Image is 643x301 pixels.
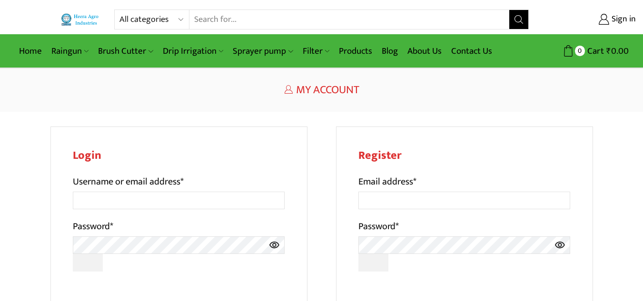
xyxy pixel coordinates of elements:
a: Home [14,40,47,62]
label: Password [73,219,113,234]
button: Search button [509,10,528,29]
span: ₹ [606,44,611,58]
a: Brush Cutter [93,40,158,62]
label: Password [358,219,399,234]
a: Drip Irrigation [158,40,228,62]
h2: Register [358,149,571,163]
a: Blog [377,40,403,62]
a: Sign in [543,11,636,28]
button: Show password [358,254,389,272]
h2: Login [73,149,285,163]
a: Products [334,40,377,62]
button: Show password [73,254,103,272]
a: Filter [298,40,334,62]
input: Search for... [189,10,509,29]
a: Raingun [47,40,93,62]
label: Username or email address [73,174,184,189]
a: About Us [403,40,446,62]
bdi: 0.00 [606,44,629,58]
label: Email address [358,174,416,189]
span: 0 [575,46,585,56]
a: Sprayer pump [228,40,297,62]
span: Sign in [609,13,636,26]
span: Cart [585,45,604,58]
span: My Account [296,80,359,99]
a: Contact Us [446,40,497,62]
a: 0 Cart ₹0.00 [538,42,629,60]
